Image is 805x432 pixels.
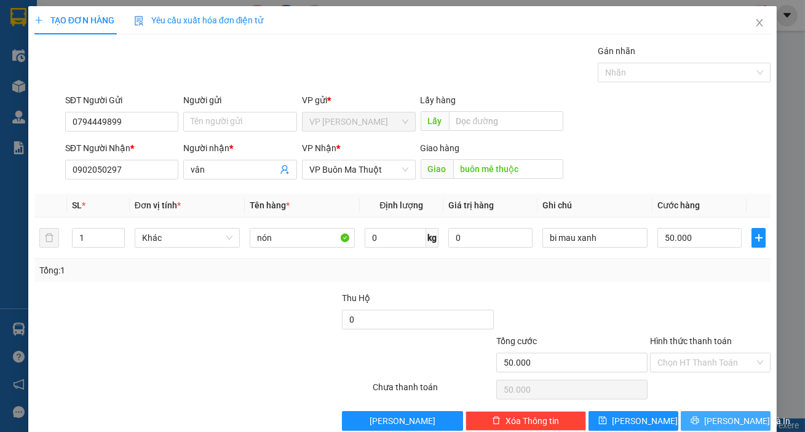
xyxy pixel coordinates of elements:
span: delete [492,416,501,426]
span: Tên hàng [250,200,290,210]
div: Người gửi [183,93,297,107]
span: Yêu cầu xuất hóa đơn điện tử [134,15,264,25]
button: delete [39,228,59,248]
span: VP Buôn Ma Thuột [309,160,408,179]
span: Cước hàng [657,200,700,210]
th: Ghi chú [537,194,652,218]
span: kg [426,228,438,248]
span: user-add [280,165,290,175]
input: Ghi Chú [542,228,648,248]
div: Người nhận [183,141,297,155]
button: Close [742,6,777,41]
span: Lấy hàng [421,95,456,105]
span: save [598,416,607,426]
span: plus [34,16,43,25]
img: icon [134,16,144,26]
li: [PERSON_NAME] [6,6,178,29]
span: Giao hàng [421,143,460,153]
li: VP VP [GEOGRAPHIC_DATA] [85,52,164,93]
span: SL [72,200,82,210]
span: Thu Hộ [342,293,370,303]
span: plus [752,233,765,243]
span: Đơn vị tính [135,200,181,210]
div: Chưa thanh toán [371,380,494,402]
span: VP Nhận [302,143,336,153]
li: VP VP [PERSON_NAME] [6,52,85,79]
div: SĐT Người Nhận [65,141,179,155]
span: [PERSON_NAME] [370,414,435,428]
span: Lấy [421,111,449,131]
div: SĐT Người Gửi [65,93,179,107]
input: Dọc đường [449,111,564,131]
span: [PERSON_NAME] [612,414,678,428]
button: save[PERSON_NAME] [589,411,678,431]
span: Tổng cước [496,336,537,346]
span: TẠO ĐƠN HÀNG [34,15,114,25]
input: VD: Bàn, Ghế [250,228,355,248]
span: Giá trị hàng [448,200,494,210]
button: printer[PERSON_NAME] và In [681,411,771,431]
label: Gán nhãn [598,46,635,56]
b: Lô 6 0607 [GEOGRAPHIC_DATA], [GEOGRAPHIC_DATA] [6,81,82,145]
button: plus [751,228,766,248]
div: Tổng: 1 [39,264,312,277]
span: VP Phan Thiết [309,112,408,131]
label: Hình thức thanh toán [650,336,732,346]
input: Dọc đường [453,159,564,179]
div: VP gửi [302,93,416,107]
span: Khác [142,229,232,247]
span: Định lượng [379,200,423,210]
span: environment [6,82,15,90]
span: Xóa Thông tin [506,414,559,428]
span: Giao [421,159,453,179]
span: close [755,18,764,28]
button: deleteXóa Thông tin [466,411,586,431]
button: [PERSON_NAME] [342,411,462,431]
span: printer [691,416,699,426]
input: 0 [448,228,533,248]
span: [PERSON_NAME] và In [704,414,790,428]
